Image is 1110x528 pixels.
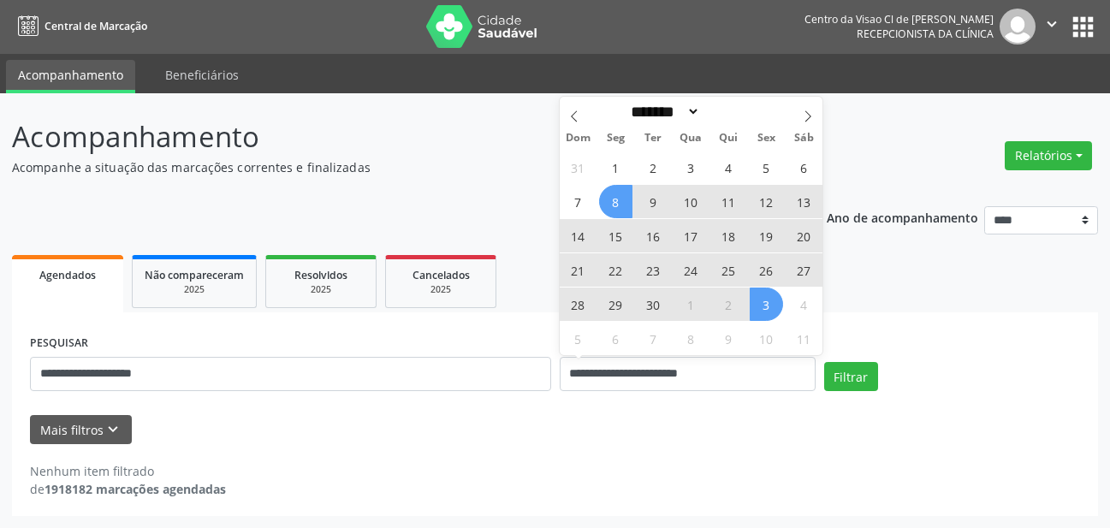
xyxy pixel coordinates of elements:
span: Setembro 30, 2025 [637,288,670,321]
i: keyboard_arrow_down [104,420,122,439]
span: Setembro 14, 2025 [561,219,595,252]
span: Setembro 22, 2025 [599,253,632,287]
label: PESQUISAR [30,330,88,357]
span: Setembro 28, 2025 [561,288,595,321]
span: Setembro 15, 2025 [599,219,632,252]
span: Sex [747,133,785,144]
button: Filtrar [824,362,878,391]
span: Outubro 3, 2025 [750,288,783,321]
span: Setembro 29, 2025 [599,288,632,321]
div: 2025 [145,283,244,296]
img: img [1000,9,1036,44]
span: Setembro 19, 2025 [750,219,783,252]
span: Agendados [39,268,96,282]
span: Qua [672,133,709,144]
a: Acompanhamento [6,60,135,93]
span: Setembro 21, 2025 [561,253,595,287]
span: Setembro 8, 2025 [599,185,632,218]
div: de [30,480,226,498]
span: Setembro 23, 2025 [637,253,670,287]
p: Acompanhe a situação das marcações correntes e finalizadas [12,158,772,176]
span: Setembro 6, 2025 [787,151,821,184]
span: Setembro 17, 2025 [674,219,708,252]
span: Outubro 11, 2025 [787,322,821,355]
div: 2025 [278,283,364,296]
span: Setembro 27, 2025 [787,253,821,287]
span: Setembro 4, 2025 [712,151,745,184]
span: Dom [560,133,597,144]
span: Setembro 25, 2025 [712,253,745,287]
span: Sáb [785,133,822,144]
span: Setembro 24, 2025 [674,253,708,287]
i:  [1042,15,1061,33]
strong: 1918182 marcações agendadas [45,481,226,497]
select: Month [626,103,701,121]
input: Year [700,103,757,121]
span: Outubro 1, 2025 [674,288,708,321]
span: Setembro 7, 2025 [561,185,595,218]
p: Acompanhamento [12,116,772,158]
span: Setembro 2, 2025 [637,151,670,184]
span: Setembro 18, 2025 [712,219,745,252]
a: Beneficiários [153,60,251,90]
button: Mais filtroskeyboard_arrow_down [30,415,132,445]
span: Setembro 16, 2025 [637,219,670,252]
span: Setembro 13, 2025 [787,185,821,218]
span: Setembro 9, 2025 [637,185,670,218]
span: Ter [634,133,672,144]
span: Qui [709,133,747,144]
span: Setembro 3, 2025 [674,151,708,184]
span: Agosto 31, 2025 [561,151,595,184]
span: Resolvidos [294,268,347,282]
span: Central de Marcação [45,19,147,33]
span: Setembro 12, 2025 [750,185,783,218]
span: Outubro 4, 2025 [787,288,821,321]
span: Setembro 26, 2025 [750,253,783,287]
span: Cancelados [413,268,470,282]
span: Seg [597,133,634,144]
span: Outubro 2, 2025 [712,288,745,321]
span: Outubro 10, 2025 [750,322,783,355]
span: Setembro 1, 2025 [599,151,632,184]
span: Setembro 5, 2025 [750,151,783,184]
span: Recepcionista da clínica [857,27,994,41]
span: Outubro 8, 2025 [674,322,708,355]
span: Setembro 10, 2025 [674,185,708,218]
span: Outubro 6, 2025 [599,322,632,355]
a: Central de Marcação [12,12,147,40]
div: Nenhum item filtrado [30,462,226,480]
span: Setembro 11, 2025 [712,185,745,218]
button:  [1036,9,1068,44]
div: Centro da Visao Cl de [PERSON_NAME] [804,12,994,27]
span: Não compareceram [145,268,244,282]
span: Outubro 5, 2025 [561,322,595,355]
button: apps [1068,12,1098,42]
span: Outubro 7, 2025 [637,322,670,355]
button: Relatórios [1005,141,1092,170]
div: 2025 [398,283,484,296]
span: Outubro 9, 2025 [712,322,745,355]
span: Setembro 20, 2025 [787,219,821,252]
p: Ano de acompanhamento [827,206,978,228]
